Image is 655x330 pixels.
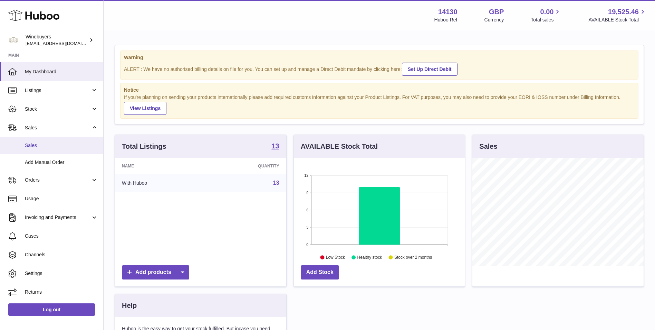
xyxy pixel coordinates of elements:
a: 13 [273,180,279,186]
span: Invoicing and Payments [25,214,91,221]
span: Usage [25,195,98,202]
a: 13 [271,143,279,151]
strong: GBP [489,7,504,17]
div: Huboo Ref [434,17,457,23]
span: Add Manual Order [25,159,98,166]
text: Healthy stock [357,255,382,260]
div: ALERT : We have no authorised billing details on file for you. You can set up and manage a Direct... [124,62,635,76]
span: AVAILABLE Stock Total [588,17,647,23]
h3: Total Listings [122,142,166,151]
td: With Huboo [115,174,205,192]
a: Add Stock [301,265,339,279]
th: Name [115,158,205,174]
a: View Listings [124,102,166,115]
text: 9 [306,191,308,195]
strong: Warning [124,54,635,61]
span: Returns [25,289,98,295]
span: Stock [25,106,91,112]
h3: Sales [479,142,497,151]
h3: Help [122,301,137,310]
strong: 13 [271,143,279,149]
h3: AVAILABLE Stock Total [301,142,378,151]
img: internalAdmin-14130@internal.huboo.com [8,35,19,45]
text: Stock over 2 months [394,255,432,260]
a: Set Up Direct Debit [402,63,457,76]
strong: 14130 [438,7,457,17]
text: 0 [306,242,308,247]
a: Log out [8,303,95,316]
strong: Notice [124,87,635,93]
span: Channels [25,251,98,258]
span: Cases [25,233,98,239]
text: Low Stock [326,255,345,260]
span: Settings [25,270,98,277]
a: 0.00 Total sales [531,7,561,23]
span: Listings [25,87,91,94]
text: 12 [304,173,308,177]
span: Sales [25,125,91,131]
text: 6 [306,208,308,212]
text: 3 [306,225,308,229]
span: 0.00 [540,7,554,17]
span: Total sales [531,17,561,23]
div: If you're planning on sending your products internationally please add required customs informati... [124,94,635,115]
span: Orders [25,177,91,183]
th: Quantity [205,158,286,174]
span: [EMAIL_ADDRESS][DOMAIN_NAME] [26,40,102,46]
span: Sales [25,142,98,149]
span: 19,525.46 [608,7,639,17]
div: Currency [484,17,504,23]
span: My Dashboard [25,68,98,75]
div: Winebuyers [26,34,88,47]
a: Add products [122,265,189,279]
a: 19,525.46 AVAILABLE Stock Total [588,7,647,23]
